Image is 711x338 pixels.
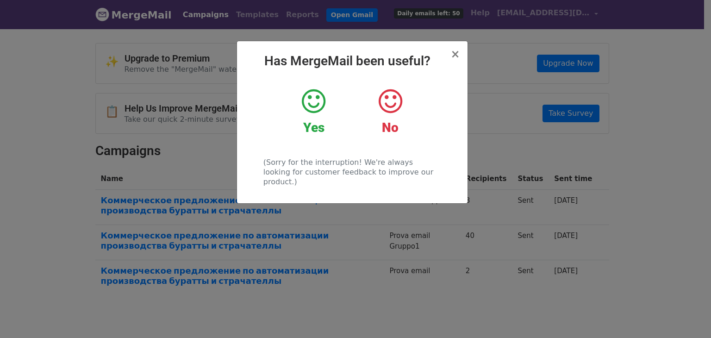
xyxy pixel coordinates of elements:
strong: No [382,120,399,135]
h2: Has MergeMail been useful? [244,53,460,69]
strong: Yes [303,120,324,135]
button: Close [450,49,460,60]
a: No [359,88,421,136]
span: × [450,48,460,61]
a: Yes [282,88,345,136]
p: (Sorry for the interruption! We're always looking for customer feedback to improve our product.) [263,157,441,187]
